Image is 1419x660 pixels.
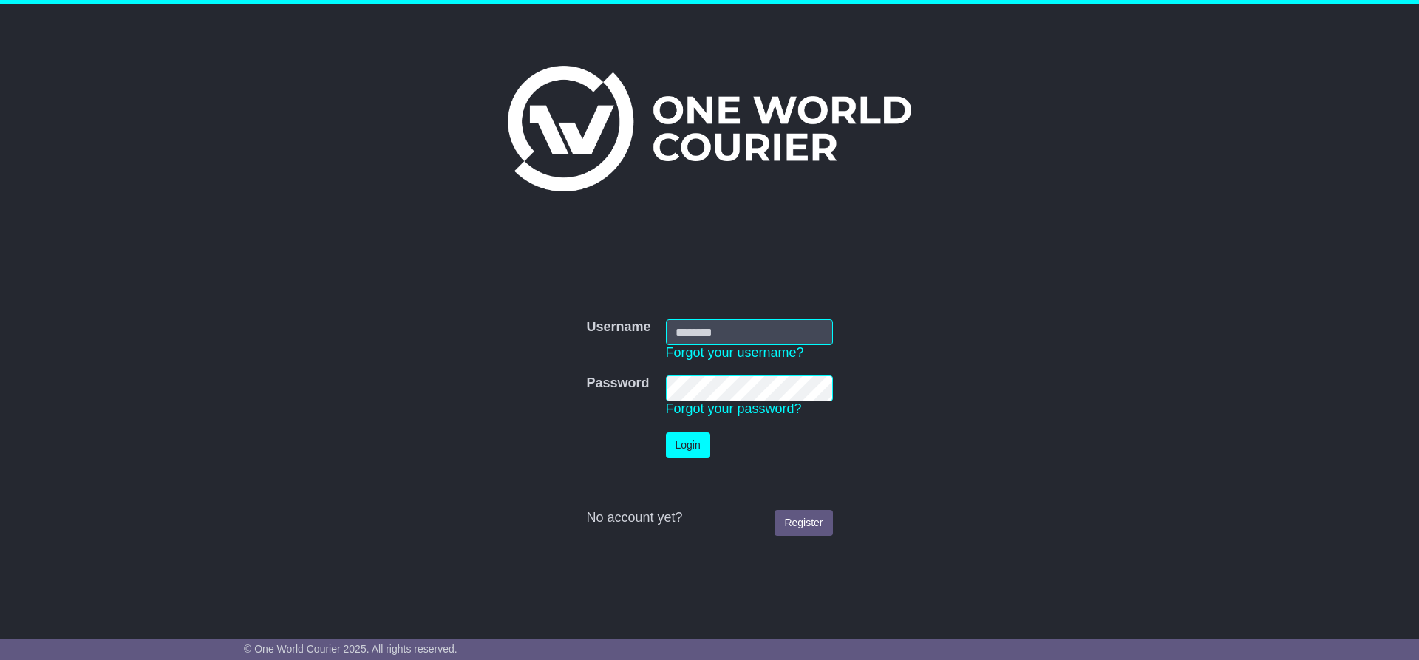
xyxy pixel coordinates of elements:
span: © One World Courier 2025. All rights reserved. [244,643,457,655]
label: Username [586,319,650,336]
a: Register [775,510,832,536]
a: Forgot your password? [666,401,802,416]
img: One World [508,66,911,191]
label: Password [586,375,649,392]
a: Forgot your username? [666,345,804,360]
button: Login [666,432,710,458]
div: No account yet? [586,510,832,526]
